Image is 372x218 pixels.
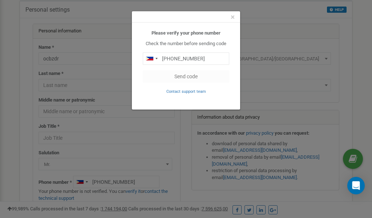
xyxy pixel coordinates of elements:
[151,30,221,36] b: Please verify your phone number
[143,70,229,83] button: Send code
[166,88,206,94] a: Contact support team
[347,177,365,194] div: Open Intercom Messenger
[166,89,206,94] small: Contact support team
[143,52,229,65] input: 0905 123 4567
[231,13,235,21] span: ×
[143,40,229,47] p: Check the number before sending code
[231,13,235,21] button: Close
[143,53,160,64] div: Telephone country code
